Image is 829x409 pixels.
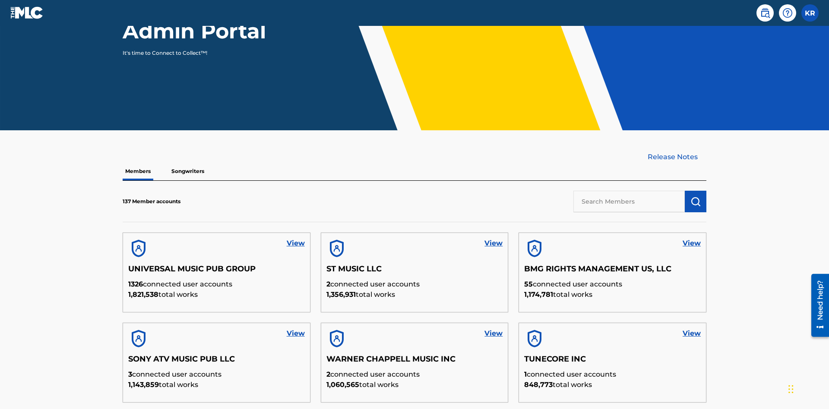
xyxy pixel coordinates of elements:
span: 848,773 [524,381,553,389]
a: View [484,328,503,339]
span: 3 [128,370,132,378]
img: search [760,8,770,18]
p: Members [123,162,153,180]
p: connected user accounts [326,279,503,289]
span: 1326 [128,280,143,288]
div: User Menu [801,4,819,22]
a: Release Notes [648,152,706,162]
a: View [683,328,701,339]
a: View [683,238,701,249]
img: help [782,8,793,18]
p: connected user accounts [128,369,305,380]
h5: BMG RIGHTS MANAGEMENT US, LLC [524,264,701,279]
a: View [287,328,305,339]
p: connected user accounts [326,369,503,380]
p: Songwriters [169,162,207,180]
h5: WARNER CHAPPELL MUSIC INC [326,354,503,369]
span: 2 [326,370,330,378]
p: connected user accounts [128,279,305,289]
a: View [287,238,305,249]
input: Search Members [573,191,685,212]
p: total works [326,380,503,390]
p: connected user accounts [524,279,701,289]
p: total works [128,289,305,300]
span: 1 [524,370,527,378]
p: total works [524,380,701,390]
h5: ST MUSIC LLC [326,264,503,279]
div: Drag [788,376,794,402]
p: total works [326,289,503,300]
iframe: Resource Center [805,271,829,341]
img: account [524,328,545,349]
span: 1,143,859 [128,381,159,389]
img: account [524,238,545,259]
img: MLC Logo [10,6,44,19]
img: account [128,328,149,349]
p: total works [128,380,305,390]
h5: TUNECORE INC [524,354,701,369]
span: 1,060,565 [326,381,359,389]
p: 137 Member accounts [123,198,180,205]
div: Help [779,4,796,22]
span: 1,356,931 [326,290,356,299]
span: 2 [326,280,330,288]
p: total works [524,289,701,300]
span: 1,174,781 [524,290,553,299]
img: account [326,238,347,259]
p: connected user accounts [524,369,701,380]
h5: SONY ATV MUSIC PUB LLC [128,354,305,369]
img: account [326,328,347,349]
h5: UNIVERSAL MUSIC PUB GROUP [128,264,305,279]
span: 55 [524,280,533,288]
p: It's time to Connect to Collect™! [123,49,272,57]
iframe: Chat Widget [786,368,829,409]
span: 1,821,538 [128,290,158,299]
img: account [128,238,149,259]
a: Public Search [756,4,774,22]
a: View [484,238,503,249]
img: Search Works [690,196,701,207]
